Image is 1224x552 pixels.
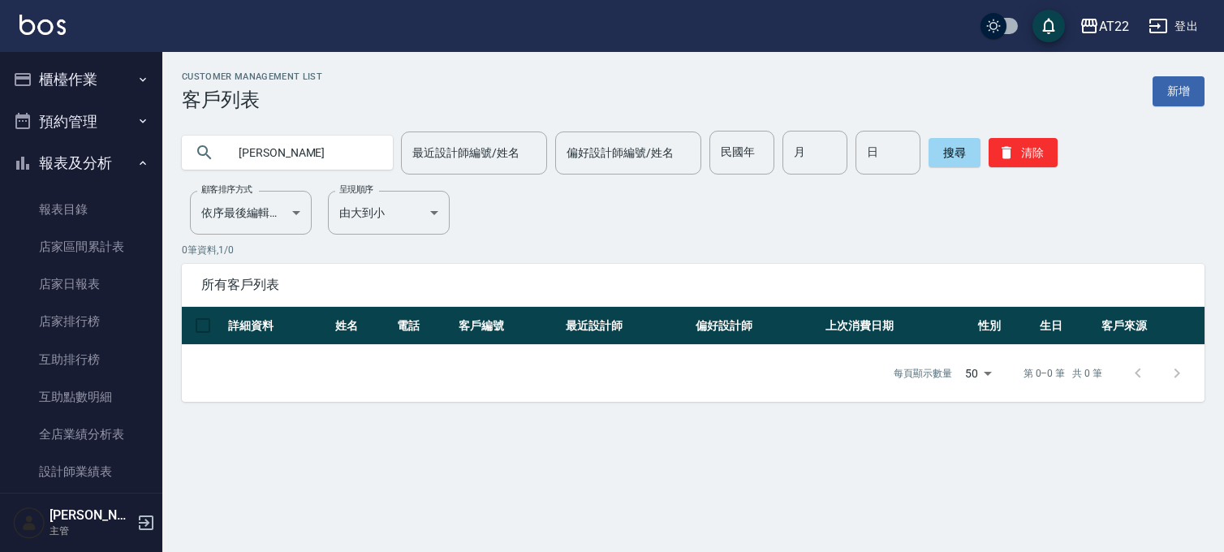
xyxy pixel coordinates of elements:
th: 姓名 [331,307,393,345]
h5: [PERSON_NAME] [50,507,132,524]
th: 偏好設計師 [692,307,821,345]
label: 呈現順序 [339,183,373,196]
p: 0 筆資料, 1 / 0 [182,243,1205,257]
input: 搜尋關鍵字 [227,131,380,175]
div: 50 [959,351,998,395]
p: 每頁顯示數量 [894,366,952,381]
a: 互助排行榜 [6,341,156,378]
th: 生日 [1036,307,1097,345]
th: 客戶來源 [1097,307,1205,345]
th: 上次消費日期 [821,307,974,345]
p: 第 0–0 筆 共 0 筆 [1024,366,1102,381]
img: Person [13,507,45,539]
div: AT22 [1099,16,1129,37]
a: 新增 [1153,76,1205,106]
button: 櫃檯作業 [6,58,156,101]
a: 報表目錄 [6,191,156,228]
th: 電話 [393,307,455,345]
button: 報表及分析 [6,142,156,184]
th: 客戶編號 [455,307,562,345]
h3: 客戶列表 [182,88,322,111]
a: 店家日報表 [6,265,156,303]
th: 詳細資料 [224,307,331,345]
div: 由大到小 [328,191,450,235]
img: Logo [19,15,66,35]
a: 互助點數明細 [6,378,156,416]
button: 清除 [989,138,1058,167]
button: AT22 [1073,10,1136,43]
button: 登出 [1142,11,1205,41]
h2: Customer Management List [182,71,322,82]
a: 店家排行榜 [6,303,156,340]
a: 設計師業績表 [6,453,156,490]
th: 性別 [974,307,1036,345]
a: 設計師日報表 [6,491,156,528]
button: 預約管理 [6,101,156,143]
div: 依序最後編輯時間 [190,191,312,235]
button: save [1032,10,1065,42]
a: 店家區間累計表 [6,228,156,265]
span: 所有客戶列表 [201,277,1185,293]
a: 全店業績分析表 [6,416,156,453]
button: 搜尋 [929,138,980,167]
p: 主管 [50,524,132,538]
th: 最近設計師 [562,307,692,345]
label: 顧客排序方式 [201,183,252,196]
